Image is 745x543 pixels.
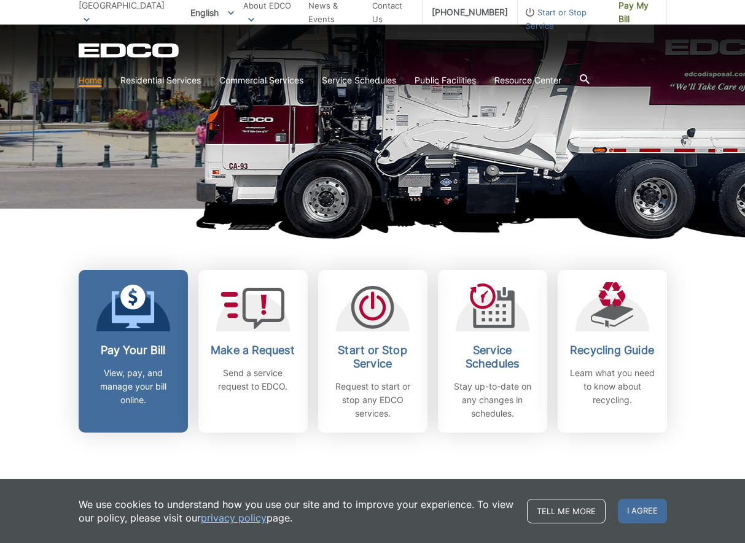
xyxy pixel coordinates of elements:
span: English [181,2,243,23]
a: privacy policy [201,511,267,525]
a: Tell me more [527,499,606,523]
p: View, pay, and manage your bill online. [88,366,179,407]
h2: Make a Request [208,344,298,357]
a: Service Schedules [322,74,396,87]
a: EDCD logo. Return to the homepage. [79,43,181,58]
a: Residential Services [120,74,201,87]
a: Service Schedules Stay up-to-date on any changes in schedules. [438,270,547,433]
a: Public Facilities [415,74,476,87]
h2: Service Schedules [447,344,538,371]
p: Stay up-to-date on any changes in schedules. [447,380,538,420]
a: Commercial Services [219,74,303,87]
p: Request to start or stop any EDCO services. [327,380,418,420]
h2: Pay Your Bill [88,344,179,357]
a: Make a Request Send a service request to EDCO. [198,270,308,433]
a: Home [79,74,102,87]
a: Recycling Guide Learn what you need to know about recycling. [558,270,667,433]
h2: Recycling Guide [567,344,658,357]
a: Resource Center [494,74,561,87]
a: Pay Your Bill View, pay, and manage your bill online. [79,270,188,433]
p: We use cookies to understand how you use our site and to improve your experience. To view our pol... [79,498,515,525]
p: Learn what you need to know about recycling. [567,366,658,407]
span: I agree [618,499,667,523]
p: Send a service request to EDCO. [208,366,298,393]
h2: Start or Stop Service [327,344,418,371]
